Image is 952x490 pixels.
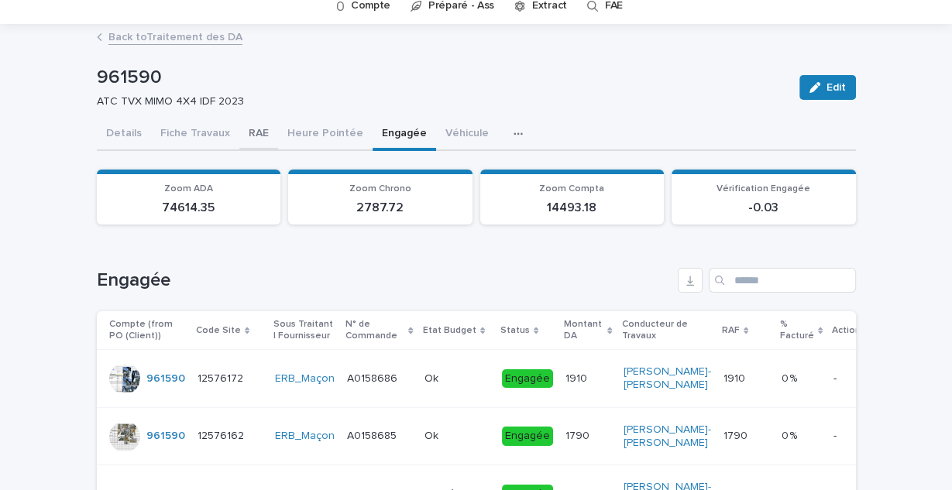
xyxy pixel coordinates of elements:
[722,322,740,339] p: RAF
[239,118,278,151] button: RAE
[106,200,272,215] p: 74614.35
[782,427,800,443] p: 0 %
[424,427,442,443] p: Ok
[424,369,442,385] p: Ok
[97,118,151,151] button: Details
[108,27,242,45] a: Back toTraitement des DA
[373,118,436,151] button: Engagée
[109,316,187,344] p: Compte (from PO (Client))
[624,365,711,392] a: [PERSON_NAME]-[PERSON_NAME]
[297,200,463,215] p: 2787.72
[97,95,781,108] p: ATC TVX MIMO 4X4 IDF 2023
[717,184,810,194] span: Vérification Engagée
[681,200,847,215] p: -0.03
[833,430,868,443] p: -
[423,322,476,339] p: Etat Budget
[565,427,593,443] p: 1790
[97,67,787,89] p: 961590
[97,269,672,292] h1: Engagée
[349,184,411,194] span: Zoom Chrono
[502,427,553,446] div: Engagée
[723,369,748,385] p: 1910
[780,316,814,344] p: % Facturé
[347,427,400,443] p: A0158685
[833,372,868,385] p: -
[164,184,213,194] span: Zoom ADA
[198,369,246,385] p: 12576172
[278,118,373,151] button: Heure Pointée
[347,369,400,385] p: A0158686
[146,430,185,443] a: 961590
[345,316,405,344] p: N° de Commande
[151,118,239,151] button: Fiche Travaux
[490,200,655,215] p: 14493.18
[565,369,590,385] p: 1910
[723,427,751,443] p: 1790
[275,372,335,385] a: ERB_Maçon
[436,118,498,151] button: Véhicule
[827,82,846,93] span: Edit
[564,316,604,344] p: Montant DA
[782,369,800,385] p: 0 %
[832,322,861,339] p: Action
[198,427,247,443] p: 12576162
[709,268,856,293] input: Search
[500,322,530,339] p: Status
[622,316,713,344] p: Conducteur de Travaux
[539,184,604,194] span: Zoom Compta
[146,372,185,385] a: 961590
[275,430,335,443] a: ERB_Maçon
[502,369,553,389] div: Engagée
[273,316,336,344] p: Sous Traitant | Fournisseur
[624,423,711,450] a: [PERSON_NAME]-[PERSON_NAME]
[799,75,856,100] button: Edit
[196,322,241,339] p: Code Site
